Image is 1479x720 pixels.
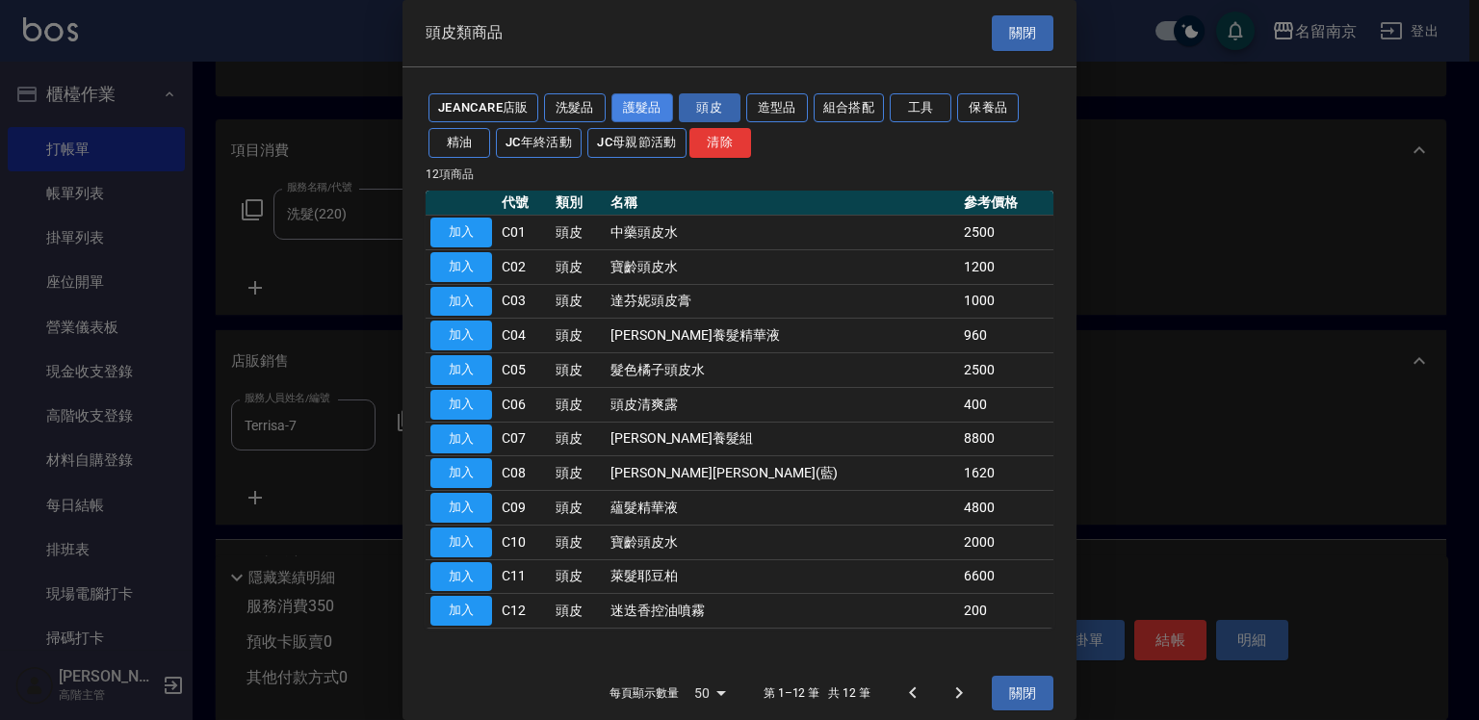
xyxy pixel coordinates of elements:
[430,390,492,420] button: 加入
[606,559,959,594] td: 萊髮耶豆柏
[497,319,551,353] td: C04
[430,287,492,317] button: 加入
[687,667,733,719] div: 50
[551,456,605,491] td: 頭皮
[551,284,605,319] td: 頭皮
[606,216,959,250] td: 中藥頭皮水
[551,319,605,353] td: 頭皮
[606,525,959,559] td: 寶齡頭皮水
[606,422,959,456] td: [PERSON_NAME]養髮組
[959,319,1053,353] td: 960
[497,422,551,456] td: C07
[959,559,1053,594] td: 6600
[497,249,551,284] td: C02
[606,284,959,319] td: 達芬妮頭皮膏
[430,458,492,488] button: 加入
[587,128,687,158] button: JC母親節活動
[551,525,605,559] td: 頭皮
[430,321,492,350] button: 加入
[430,493,492,523] button: 加入
[606,249,959,284] td: 寶齡頭皮水
[959,491,1053,526] td: 4800
[606,387,959,422] td: 頭皮清爽露
[430,596,492,626] button: 加入
[959,216,1053,250] td: 2500
[610,684,679,702] p: 每頁顯示數量
[606,353,959,388] td: 髮色橘子頭皮水
[551,387,605,422] td: 頭皮
[497,491,551,526] td: C09
[497,191,551,216] th: 代號
[551,353,605,388] td: 頭皮
[959,284,1053,319] td: 1000
[890,93,951,123] button: 工具
[992,676,1053,711] button: 關閉
[606,491,959,526] td: 蘊髮精華液
[497,387,551,422] td: C06
[551,491,605,526] td: 頭皮
[551,594,605,629] td: 頭皮
[430,424,492,454] button: 加入
[496,128,582,158] button: JC年終活動
[497,594,551,629] td: C12
[426,166,1053,183] p: 12 項商品
[959,525,1053,559] td: 2000
[544,93,606,123] button: 洗髮品
[689,128,751,158] button: 清除
[497,559,551,594] td: C11
[497,216,551,250] td: C01
[611,93,673,123] button: 護髮品
[606,594,959,629] td: 迷迭香控油噴霧
[606,456,959,491] td: [PERSON_NAME][PERSON_NAME](藍)
[814,93,885,123] button: 組合搭配
[551,216,605,250] td: 頭皮
[497,456,551,491] td: C08
[959,191,1053,216] th: 參考價格
[430,252,492,282] button: 加入
[959,387,1053,422] td: 400
[959,422,1053,456] td: 8800
[430,218,492,247] button: 加入
[430,527,492,557] button: 加入
[497,284,551,319] td: C03
[606,191,959,216] th: 名稱
[551,422,605,456] td: 頭皮
[430,355,492,385] button: 加入
[428,93,538,123] button: JeanCare店販
[497,353,551,388] td: C05
[746,93,808,123] button: 造型品
[992,15,1053,51] button: 關閉
[957,93,1019,123] button: 保養品
[497,525,551,559] td: C10
[959,249,1053,284] td: 1200
[430,562,492,592] button: 加入
[959,456,1053,491] td: 1620
[764,684,870,702] p: 第 1–12 筆 共 12 筆
[959,594,1053,629] td: 200
[679,93,740,123] button: 頭皮
[551,559,605,594] td: 頭皮
[551,249,605,284] td: 頭皮
[959,353,1053,388] td: 2500
[606,319,959,353] td: [PERSON_NAME]養髮精華液
[551,191,605,216] th: 類別
[426,23,503,42] span: 頭皮類商品
[428,128,490,158] button: 精油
